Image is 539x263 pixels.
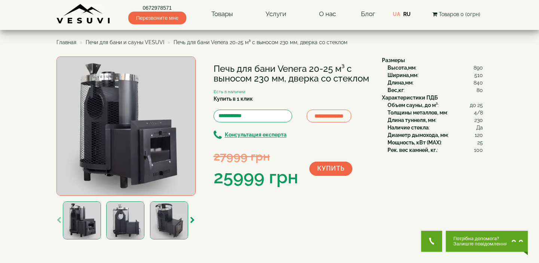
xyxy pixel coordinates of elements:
b: Наличие стекла [388,125,429,131]
div: : [388,146,483,154]
span: 840 [474,79,483,86]
div: : [388,101,483,109]
div: : [388,131,483,139]
div: : [388,109,483,116]
span: 25 [477,139,483,146]
a: Печи для бани и сауны VESUVI [86,39,164,45]
img: Печь для бани Venera 20-25 м³ с выносом 230 мм, дверка со стеклом [63,201,101,239]
b: Объем сауны, до м³ [388,102,438,108]
img: Печь для бани Venera 20-25 м³ с выносом 230 мм, дверка со стеклом [56,56,196,196]
b: Длина туннеля, мм [388,117,435,123]
span: 890 [474,64,483,71]
b: Ширина,мм [388,72,417,78]
img: Завод VESUVI [56,4,111,24]
b: Диаметр дымохода, мм [388,132,448,138]
a: 0672978571 [128,4,186,12]
div: : [388,86,483,94]
button: Товаров 0 (0грн) [430,10,483,18]
b: Консультация експерта [225,132,287,138]
div: : [388,79,483,86]
b: Длина,мм [388,80,413,86]
a: Главная [56,39,76,45]
label: Купить в 1 клик [214,95,253,103]
div: 27999 грн [214,148,298,165]
button: Chat button [446,231,528,252]
span: 230 [474,116,483,124]
small: Есть в наличии [214,89,245,94]
a: Товары [204,6,241,23]
a: О нас [312,6,343,23]
span: Товаров 0 (0грн) [439,11,480,17]
span: Потрібна допомога? [453,236,508,241]
img: Печь для бани Venera 20-25 м³ с выносом 230 мм, дверка со стеклом [150,201,188,239]
div: 25999 грн [214,165,298,190]
button: Купить [309,162,352,176]
span: Печь для бани Venera 20-25 м³ с выносом 230 мм, дверка со стеклом [174,39,347,45]
b: Рек. вес камней, кг. [388,147,437,153]
div: : [388,71,483,79]
a: UA [393,11,400,17]
span: Да [476,124,483,131]
div: : [388,64,483,71]
div: : [388,124,483,131]
span: Перезвоните мне [128,12,186,24]
b: Размеры [382,57,405,63]
b: Высота,мм [388,65,416,71]
button: Get Call button [421,231,442,252]
span: 100 [474,146,483,154]
div: : [388,116,483,124]
span: 4/8 [474,109,483,116]
a: RU [403,11,411,17]
span: 120 [475,131,483,139]
span: 80 [477,86,483,94]
span: Залиште повідомлення [453,241,508,247]
b: Вес,кг [388,87,404,93]
span: 510 [474,71,483,79]
a: Блог [361,10,375,18]
b: Толщины металлов, мм [388,110,447,116]
b: Мощность, кВт (MAX) [388,140,441,146]
h1: Печь для бани Venera 20-25 м³ с выносом 230 мм, дверка со стеклом [214,64,371,84]
b: Характеристики ПДБ [382,95,438,101]
div: : [388,139,483,146]
span: до 25 [470,101,483,109]
a: Услуги [258,6,294,23]
img: Печь для бани Venera 20-25 м³ с выносом 230 мм, дверка со стеклом [106,201,144,239]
